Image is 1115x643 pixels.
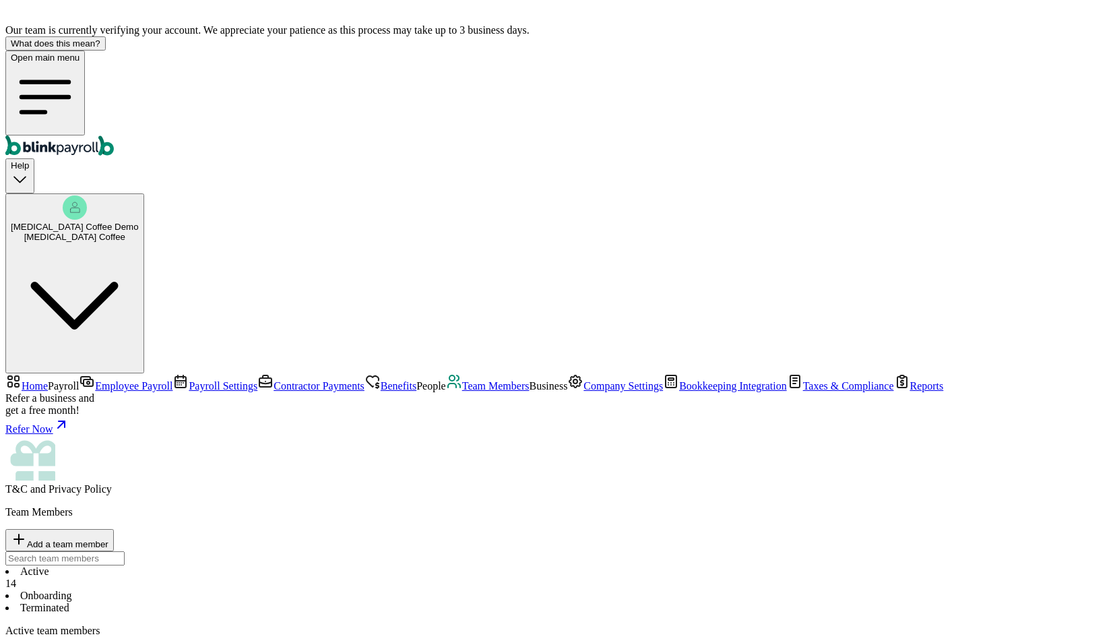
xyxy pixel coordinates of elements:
[803,380,894,392] span: Taxes & Compliance
[257,380,364,392] a: Contractor Payments
[49,483,112,495] span: Privacy Policy
[679,380,787,392] span: Bookkeeping Integration
[1048,578,1115,643] iframe: Chat Widget
[5,565,1110,590] li: Active
[48,380,79,392] span: Payroll
[529,380,567,392] span: Business
[79,380,172,392] a: Employee Payroll
[95,380,172,392] span: Employee Payroll
[416,380,446,392] span: People
[5,373,1110,495] nav: Sidebar
[5,417,1110,435] a: Refer Now
[5,380,48,392] a: Home
[5,483,112,495] span: and
[274,380,364,392] span: Contractor Payments
[22,380,48,392] span: Home
[894,380,944,392] a: Reports
[5,193,144,374] button: [MEDICAL_DATA] Coffee Demo[MEDICAL_DATA] Coffee
[11,222,139,232] span: [MEDICAL_DATA] Coffee Demo
[5,551,125,565] input: TextInput
[189,380,257,392] span: Payroll Settings
[5,24,1110,36] div: Our team is currently verifying your account. We appreciate your patience as this process may tak...
[5,158,34,193] button: Help
[910,380,944,392] span: Reports
[11,38,100,49] div: What does this mean?
[5,590,1110,602] li: Onboarding
[27,539,108,549] span: Add a team member
[663,380,787,392] a: Bookkeeping Integration
[5,602,1110,614] li: Terminated
[5,578,16,589] span: 14
[583,380,663,392] span: Company Settings
[5,392,1110,417] div: Refer a business and get a free month!
[5,483,28,495] span: T&C
[5,529,114,551] button: Add a team member
[381,380,416,392] span: Benefits
[172,380,257,392] a: Payroll Settings
[787,380,894,392] a: Taxes & Compliance
[11,232,139,242] div: [MEDICAL_DATA] Coffee
[5,506,1110,518] p: Team Members
[11,53,79,63] span: Open main menu
[5,51,1110,158] nav: Global
[446,380,530,392] a: Team Members
[5,51,85,135] button: Open main menu
[364,380,416,392] a: Benefits
[462,380,530,392] span: Team Members
[567,380,663,392] a: Company Settings
[11,160,29,171] span: Help
[5,36,106,51] button: What does this mean?
[5,625,1110,637] p: Active team members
